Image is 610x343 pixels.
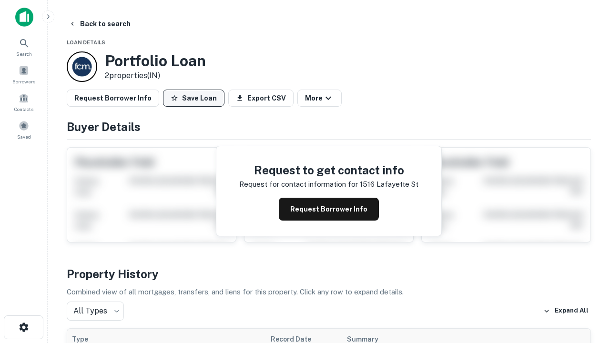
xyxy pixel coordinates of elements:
div: All Types [67,302,124,321]
span: Saved [17,133,31,141]
h4: Buyer Details [67,118,591,135]
p: Combined view of all mortgages, transfers, and liens for this property. Click any row to expand d... [67,286,591,298]
span: Loan Details [67,40,105,45]
a: Contacts [3,89,45,115]
button: Export CSV [228,90,294,107]
span: Search [16,50,32,58]
button: Save Loan [163,90,224,107]
iframe: Chat Widget [562,267,610,313]
button: Request Borrower Info [279,198,379,221]
span: Borrowers [12,78,35,85]
h3: Portfolio Loan [105,52,206,70]
a: Search [3,34,45,60]
a: Saved [3,117,45,142]
img: capitalize-icon.png [15,8,33,27]
p: Request for contact information for [239,179,358,190]
h4: Property History [67,265,591,282]
span: Contacts [14,105,33,113]
button: Expand All [541,304,591,318]
button: More [297,90,342,107]
a: Borrowers [3,61,45,87]
button: Back to search [65,15,134,32]
button: Request Borrower Info [67,90,159,107]
h4: Request to get contact info [239,161,418,179]
p: 2 properties (IN) [105,70,206,81]
p: 1516 lafayette st [360,179,418,190]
